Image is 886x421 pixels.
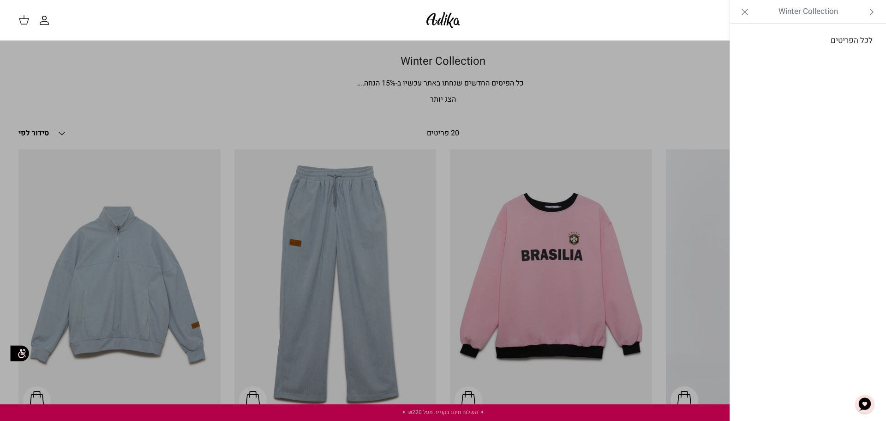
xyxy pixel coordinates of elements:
a: לכל הפריטים [735,29,882,52]
img: accessibility_icon02.svg [7,341,32,366]
img: Adika IL [424,9,463,31]
button: צ'אט [851,390,879,418]
a: החשבון שלי [39,15,54,26]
